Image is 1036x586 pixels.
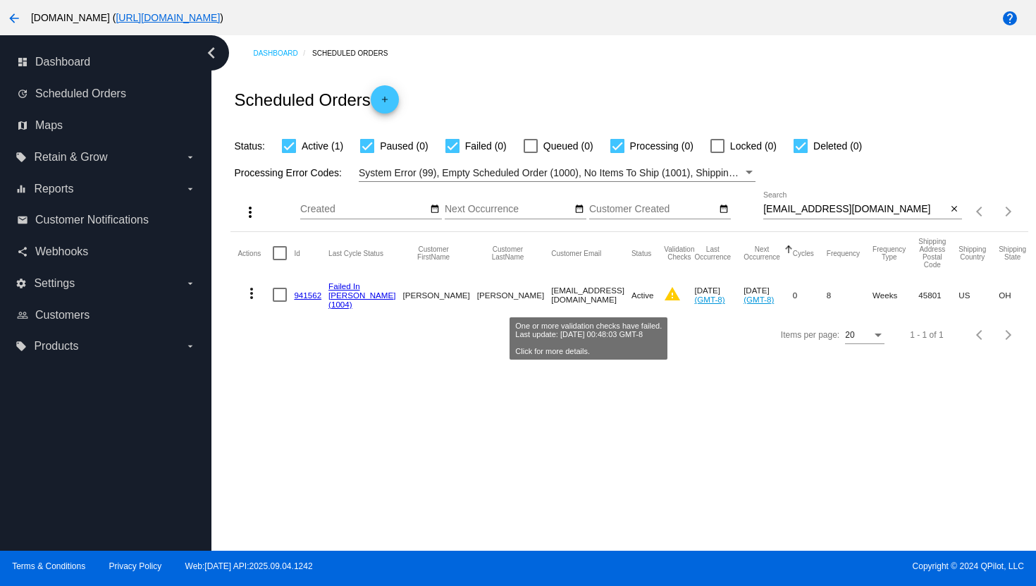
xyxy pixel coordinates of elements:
mat-icon: warning [664,286,681,303]
i: share [17,246,28,257]
i: email [17,214,28,226]
button: Change sorting for NextOccurrenceUtc [744,245,780,261]
i: arrow_drop_down [185,341,196,352]
button: Change sorting for Status [631,249,651,257]
a: (1004) [328,300,352,309]
mat-header-cell: Validation Checks [664,232,694,274]
mat-icon: arrow_back [6,10,23,27]
mat-cell: [PERSON_NAME] [402,274,476,315]
span: Maps [35,119,63,132]
mat-icon: date_range [430,204,440,215]
button: Change sorting for CustomerLastName [477,245,538,261]
span: Active (1) [302,138,343,154]
div: Items per page: [781,330,839,340]
a: dashboard Dashboard [17,51,196,73]
button: Change sorting for ShippingState [999,245,1026,261]
button: Change sorting for ShippingPostcode [918,238,946,269]
mat-cell: [DATE] [694,274,744,315]
input: Search [763,204,947,215]
i: people_outline [17,310,28,321]
mat-header-cell: Actions [238,232,273,274]
mat-select: Items per page: [845,331,884,341]
mat-icon: more_vert [242,204,259,221]
i: arrow_drop_down [185,152,196,163]
input: Next Occurrence [445,204,572,215]
a: Scheduled Orders [312,42,400,64]
mat-icon: close [949,204,959,215]
a: email Customer Notifications [17,209,196,231]
mat-cell: [PERSON_NAME] [477,274,551,315]
a: (GMT-8) [744,295,774,304]
span: Paused (0) [380,138,428,154]
span: Processing Error Codes: [234,167,342,178]
span: Dashboard [35,56,90,68]
mat-cell: Weeks [872,274,918,315]
a: share Webhooks [17,240,196,263]
span: Customers [35,309,90,322]
i: local_offer [16,152,27,163]
mat-cell: [DATE] [744,274,793,315]
h2: Scheduled Orders [234,85,398,114]
span: Products [34,340,78,353]
mat-icon: help [1001,10,1018,27]
span: Customer Notifications [35,214,149,226]
button: Change sorting for CustomerEmail [551,249,601,257]
span: Scheduled Orders [35,87,126,100]
a: map Maps [17,114,196,137]
div: 1 - 1 of 1 [910,330,943,340]
span: [DOMAIN_NAME] ( ) [31,12,223,23]
button: Change sorting for FrequencyType [872,245,906,261]
button: Change sorting for Frequency [827,249,860,257]
a: Failed In [PERSON_NAME] [328,281,395,300]
input: Created [300,204,427,215]
mat-cell: [EMAIL_ADDRESS][DOMAIN_NAME] [551,274,631,315]
mat-cell: US [958,274,999,315]
a: [URL][DOMAIN_NAME] [116,12,220,23]
i: equalizer [16,183,27,195]
a: Privacy Policy [109,561,162,571]
i: dashboard [17,56,28,68]
button: Previous page [966,197,994,226]
button: Next page [994,321,1023,349]
span: Queued (0) [543,138,593,154]
mat-icon: add [376,94,393,111]
i: settings [16,278,27,289]
mat-icon: more_vert [243,285,260,302]
span: Reports [34,183,73,195]
span: Webhooks [35,245,88,258]
span: Status: [234,140,265,152]
span: Retain & Grow [34,151,107,164]
input: Customer Created [589,204,716,215]
button: Change sorting for LastOccurrenceUtc [694,245,731,261]
button: Change sorting for CustomerFirstName [402,245,464,261]
span: Processing (0) [630,138,693,154]
i: arrow_drop_down [185,183,196,195]
mat-cell: 8 [827,274,872,315]
button: Clear [947,202,962,217]
span: Locked (0) [730,138,777,154]
span: Settings [34,277,75,290]
a: people_outline Customers [17,304,196,326]
span: Active [631,291,654,300]
mat-cell: 0 [793,274,827,315]
button: Change sorting for LastProcessingCycleId [328,249,383,257]
a: (GMT-8) [694,295,724,304]
button: Change sorting for Cycles [793,249,814,257]
a: update Scheduled Orders [17,83,196,105]
a: Dashboard [253,42,312,64]
span: 20 [845,330,854,340]
i: local_offer [16,341,27,352]
i: update [17,88,28,99]
mat-cell: 45801 [918,274,958,315]
mat-icon: date_range [719,204,729,215]
a: Terms & Conditions [12,561,85,571]
button: Change sorting for Id [294,249,300,257]
mat-icon: date_range [574,204,584,215]
button: Change sorting for ShippingCountry [958,245,986,261]
a: Web:[DATE] API:2025.09.04.1242 [185,561,313,571]
i: map [17,120,28,131]
span: Deleted (0) [813,138,862,154]
mat-select: Filter by Processing Error Codes [359,164,756,182]
button: Next page [994,197,1023,226]
span: Failed (0) [465,138,507,154]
